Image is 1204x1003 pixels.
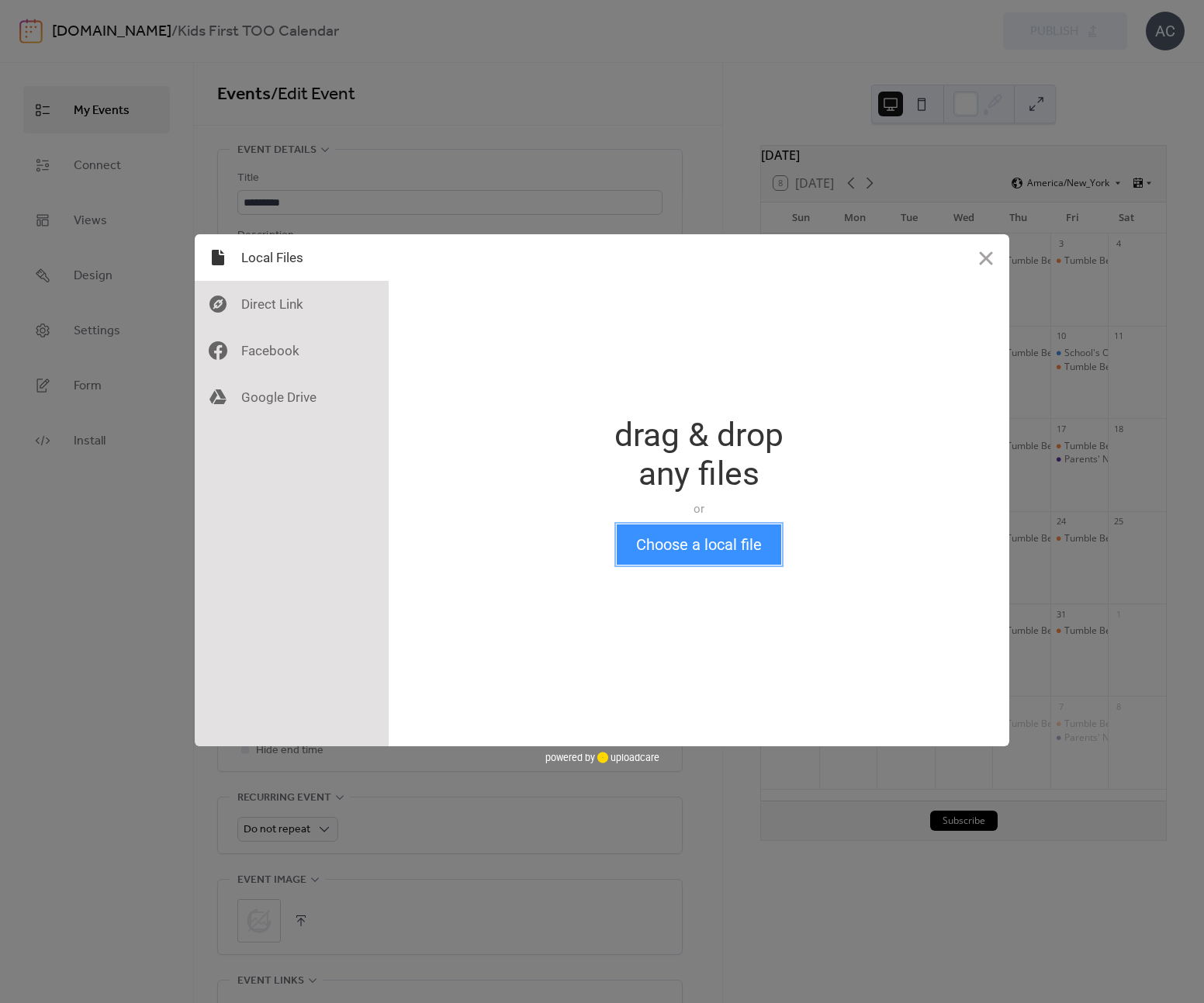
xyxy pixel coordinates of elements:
[614,501,784,517] div: or
[545,746,659,770] div: powered by
[595,752,659,763] a: uploadcare
[195,374,389,420] div: Google Drive
[963,234,1009,281] button: Close
[195,281,389,327] div: Direct Link
[195,327,389,374] div: Facebook
[617,524,781,565] button: Choose a local file
[614,416,784,493] div: drag & drop any files
[195,234,389,281] div: Local Files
